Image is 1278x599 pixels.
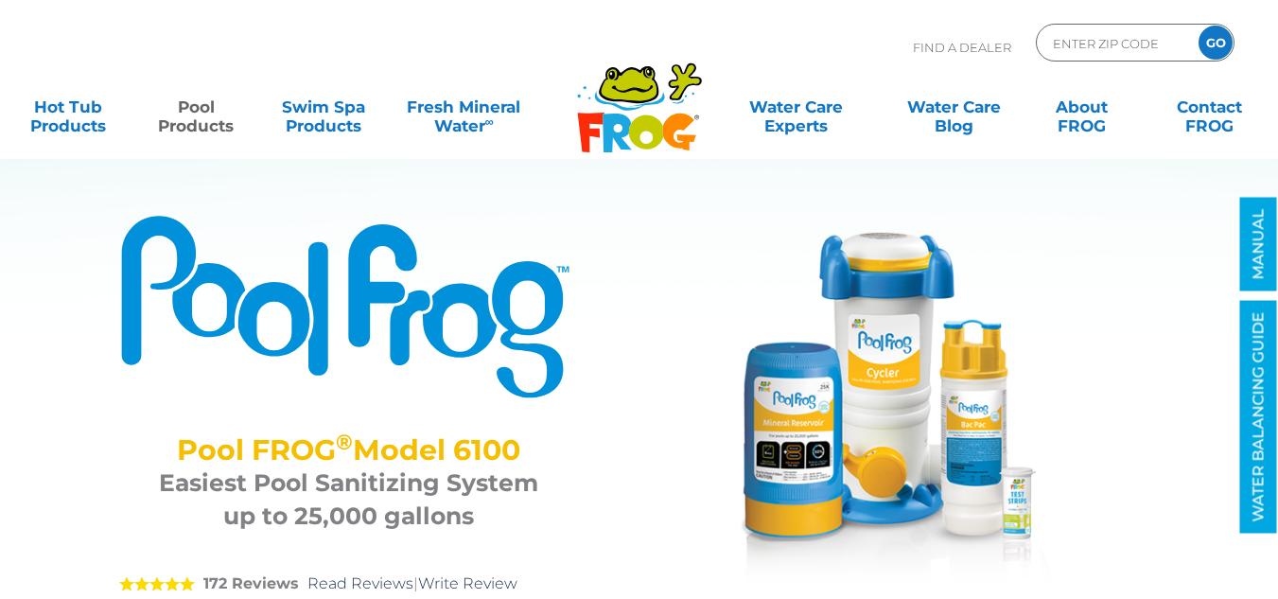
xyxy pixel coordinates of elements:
[1240,198,1277,291] a: MANUAL
[1199,26,1233,60] input: GO
[715,88,876,126] a: Water CareExperts
[203,574,299,592] strong: 172 Reviews
[307,574,413,592] a: Read Reviews
[143,467,554,533] h3: Easiest Pool Sanitizing System up to 25,000 gallons
[913,24,1011,71] p: Find A Dealer
[147,88,246,126] a: PoolProducts
[1032,88,1131,126] a: AboutFROG
[274,88,374,126] a: Swim SpaProducts
[1160,88,1259,126] a: ContactFROG
[567,38,712,153] img: Frog Products Logo
[119,576,195,591] span: 5
[119,213,578,400] img: Product Logo
[1240,301,1277,534] a: WATER BALANCING GUIDE
[336,429,353,455] sup: ®
[19,88,118,126] a: Hot TubProducts
[143,433,554,467] h2: Pool FROG Model 6100
[904,88,1004,126] a: Water CareBlog
[402,88,526,126] a: Fresh MineralWater∞
[485,115,494,129] sup: ∞
[418,574,517,592] a: Write Review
